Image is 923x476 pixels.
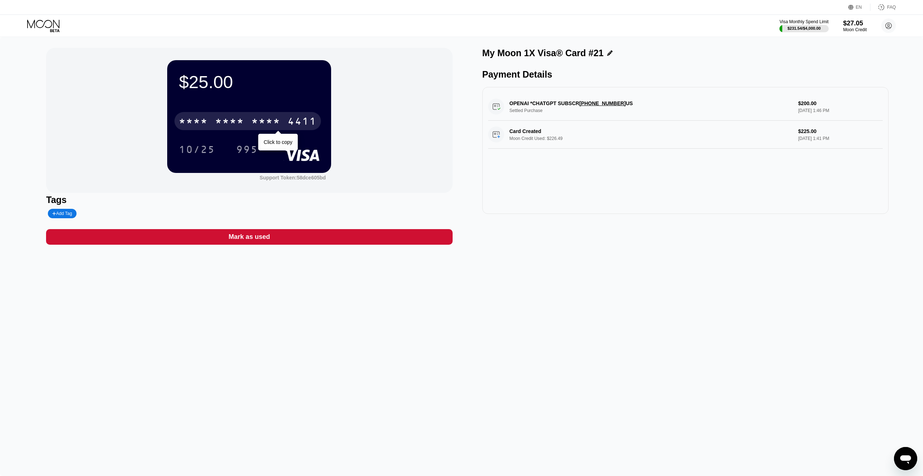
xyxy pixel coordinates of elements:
[52,211,72,216] div: Add Tag
[288,116,317,128] div: 4411
[870,4,896,11] div: FAQ
[843,27,867,32] div: Moon Credit
[779,19,828,32] div: Visa Monthly Spend Limit$231.54/$4,000.00
[887,5,896,10] div: FAQ
[173,140,221,158] div: 10/25
[231,140,263,158] div: 995
[482,48,604,58] div: My Moon 1X Visa® Card #21
[46,195,452,205] div: Tags
[48,209,76,218] div: Add Tag
[848,4,870,11] div: EN
[179,145,215,156] div: 10/25
[843,20,867,27] div: $27.05
[482,69,889,80] div: Payment Details
[260,175,326,181] div: Support Token: 58dce605bd
[894,447,917,470] iframe: Button to launch messaging window
[236,145,258,156] div: 995
[46,229,452,245] div: Mark as used
[179,72,320,92] div: $25.00
[264,139,292,145] div: Click to copy
[843,20,867,32] div: $27.05Moon Credit
[787,26,821,30] div: $231.54 / $4,000.00
[856,5,862,10] div: EN
[228,233,270,241] div: Mark as used
[779,19,828,24] div: Visa Monthly Spend Limit
[260,175,326,181] div: Support Token:58dce605bd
